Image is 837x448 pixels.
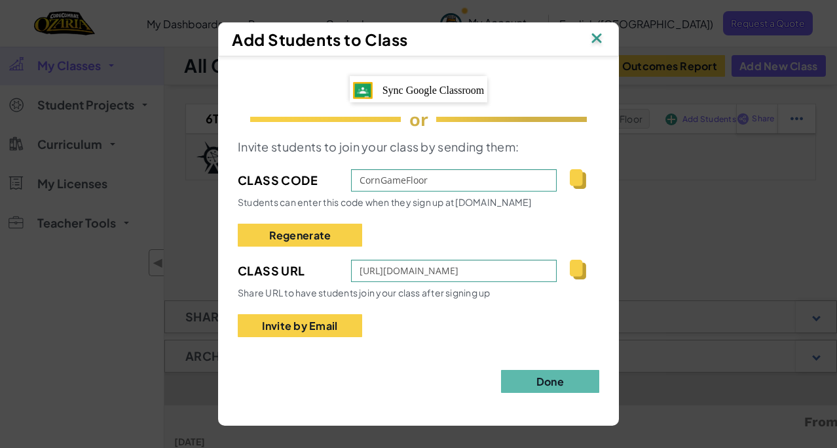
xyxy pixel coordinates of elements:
button: Invite by Email [238,314,362,337]
span: or [409,109,428,131]
img: IconClose.svg [588,30,605,49]
span: Sync Google Classroom [382,85,485,96]
span: Invite students to join your class by sending them: [238,139,519,154]
img: IconCopy.svg [570,169,586,189]
span: Students can enter this code when they sign up at [DOMAIN_NAME] [238,196,532,208]
span: Class Code [238,171,338,190]
span: Class Url [238,261,338,281]
span: Add Students to Class [232,30,408,49]
img: IconCopy.svg [570,260,586,279]
button: Done [501,370,599,393]
span: Share URL to have students join your class after signing up [238,287,491,298]
button: Regenerate [238,224,362,247]
img: IconGoogleClassroom.svg [353,82,373,99]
